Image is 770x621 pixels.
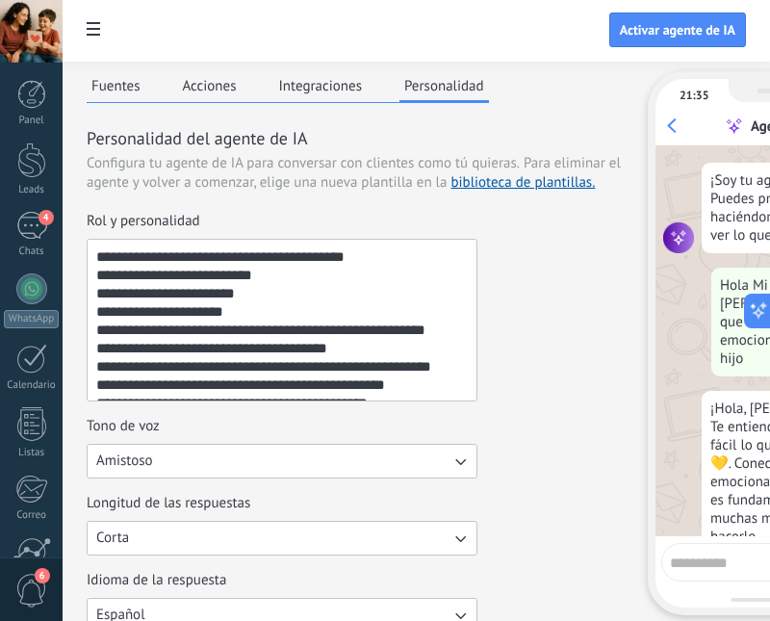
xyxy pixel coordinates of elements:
div: Correo [4,509,60,522]
textarea: Rol y personalidad [88,240,473,401]
button: Tono de voz [87,444,477,479]
span: Corta [96,529,129,548]
div: Panel [4,115,60,127]
div: 21:35 [680,89,708,103]
div: Calendario [4,379,60,392]
div: WhatsApp [4,310,59,328]
span: 4 [38,210,54,225]
span: 6 [35,568,50,583]
span: Amistoso [96,452,153,471]
span: Tono de voz [87,417,160,436]
div: Chats [4,246,60,258]
span: Configura tu agente de IA para conversar con clientes como tú quieras. [87,154,520,173]
div: Listas [4,447,60,459]
span: Activar agente de IA [620,23,735,37]
div: Leads [4,184,60,196]
button: Fuentes [87,71,145,100]
a: biblioteca de plantillas. [450,173,595,192]
button: Acciones [178,71,242,100]
span: Idioma de la respuesta [87,571,226,590]
span: Rol y personalidad [87,212,200,231]
button: Longitud de las respuestas [87,521,477,556]
button: Personalidad [399,71,489,103]
span: Longitud de las respuestas [87,494,250,513]
span: Para eliminar el agente y volver a comenzar, elige una nueva plantilla en la [87,154,621,192]
h3: Personalidad del agente de IA [87,126,624,150]
img: agent icon [663,222,694,253]
button: Activar agente de IA [609,13,746,47]
button: Integraciones [274,71,368,100]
